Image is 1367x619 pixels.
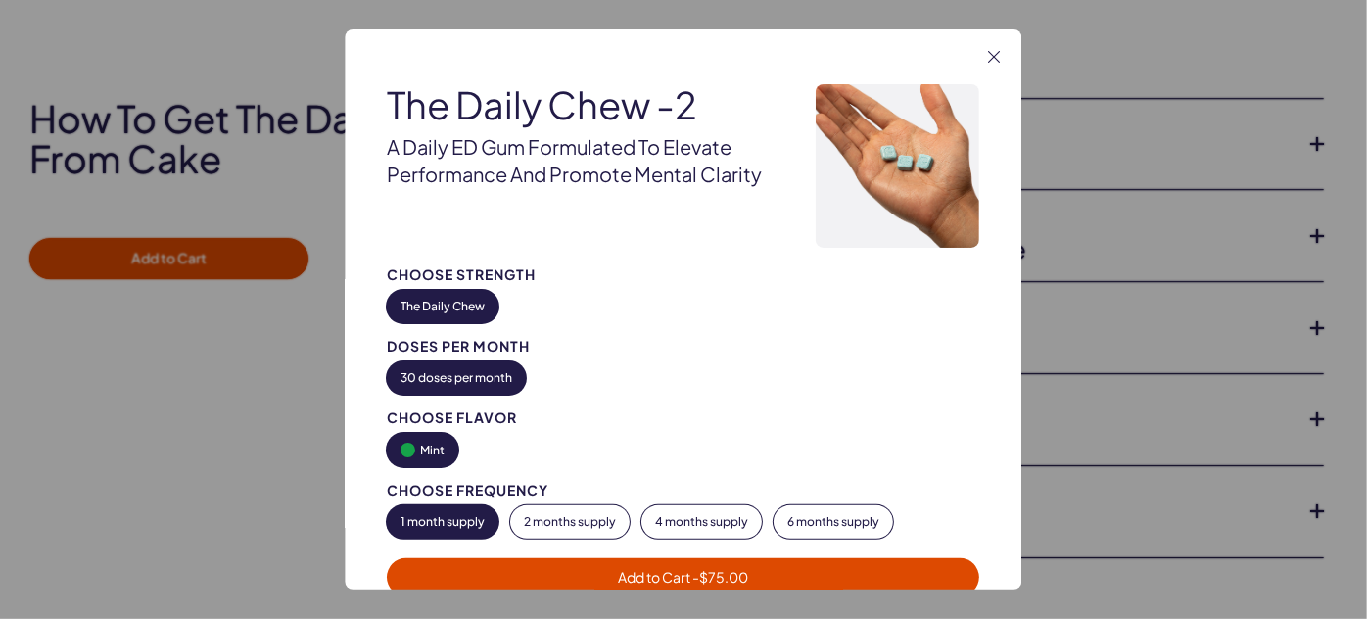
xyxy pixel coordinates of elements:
[388,361,527,395] button: 30 doses per month
[388,558,980,596] button: Add to Cart -$75.00
[642,505,763,539] button: 4 months supply
[388,290,499,323] button: The Daily Chew
[388,267,980,282] div: Choose Strength
[388,433,459,467] button: Mint
[775,505,894,539] button: 6 months supply
[388,410,980,425] div: Choose Flavor
[817,84,980,248] img: The Daily Chew -2
[388,339,980,354] div: Doses per Month
[619,568,749,586] span: Add to Cart
[388,505,499,539] button: 1 month supply
[388,133,763,188] div: A Daily ED Gum Formulated To Elevate Performance And Promote Mental Clarity
[388,483,980,498] div: Choose Frequency
[388,84,763,125] div: The Daily Chew -2
[693,568,749,586] span: - $75.00
[511,505,631,539] button: 2 months supply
